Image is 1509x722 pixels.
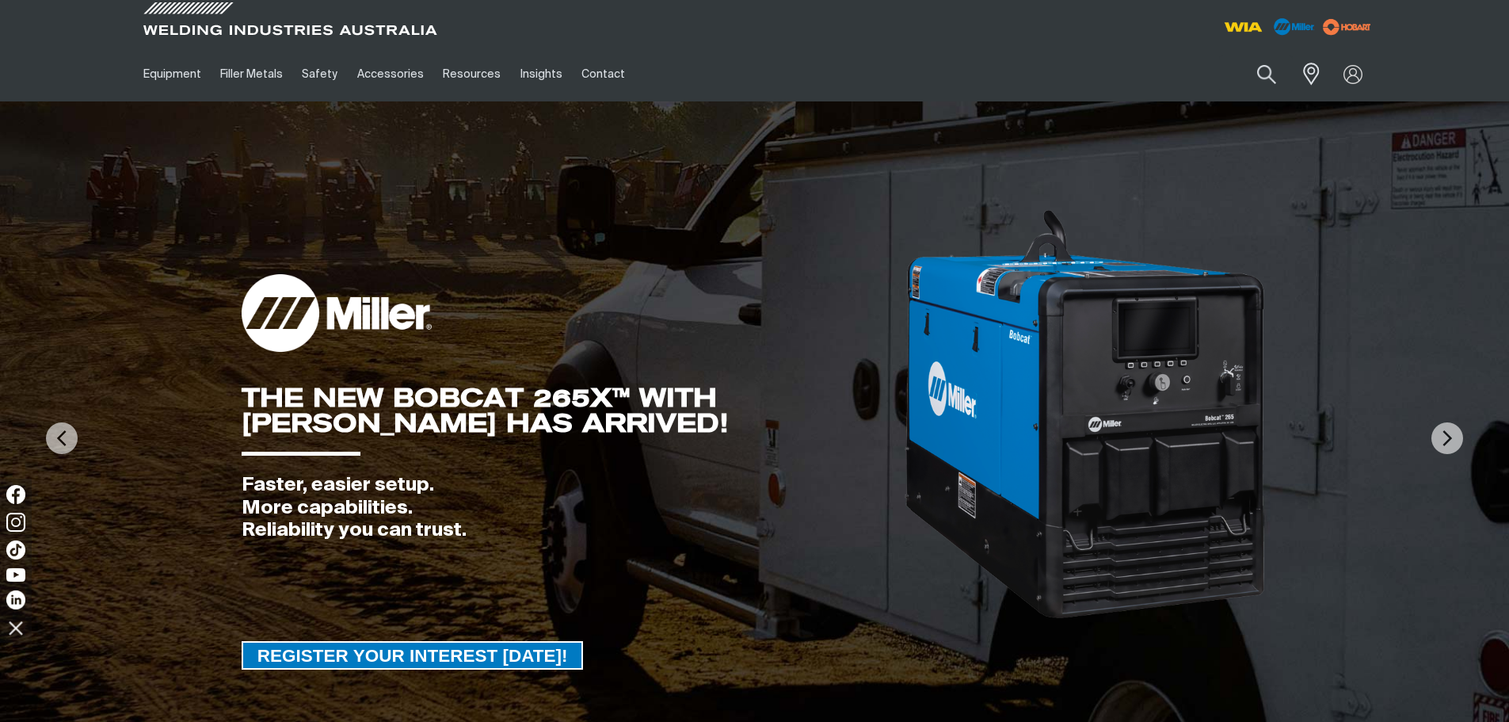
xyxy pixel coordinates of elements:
img: TikTok [6,541,25,560]
img: Facebook [6,485,25,504]
img: LinkedIn [6,590,25,609]
img: YouTube [6,568,25,582]
img: hide socials [2,614,29,641]
button: Search products [1240,55,1294,93]
a: Accessories [348,47,433,101]
a: Resources [433,47,510,101]
a: REGISTER YOUR INTEREST TODAY! [242,641,584,670]
a: Insights [510,47,571,101]
div: Faster, easier setup. More capabilities. Reliability you can trust. [242,474,903,542]
nav: Main [134,47,1065,101]
span: REGISTER YOUR INTEREST [DATE]! [243,641,582,670]
img: PrevArrow [46,422,78,454]
img: NextArrow [1431,422,1463,454]
a: Safety [292,47,347,101]
a: Contact [572,47,634,101]
input: Product name or item number... [1219,55,1293,93]
div: THE NEW BOBCAT 265X™ WITH [PERSON_NAME] HAS ARRIVED! [242,385,903,436]
img: miller [1318,15,1376,39]
a: Equipment [134,47,211,101]
a: Filler Metals [211,47,292,101]
img: Instagram [6,513,25,532]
